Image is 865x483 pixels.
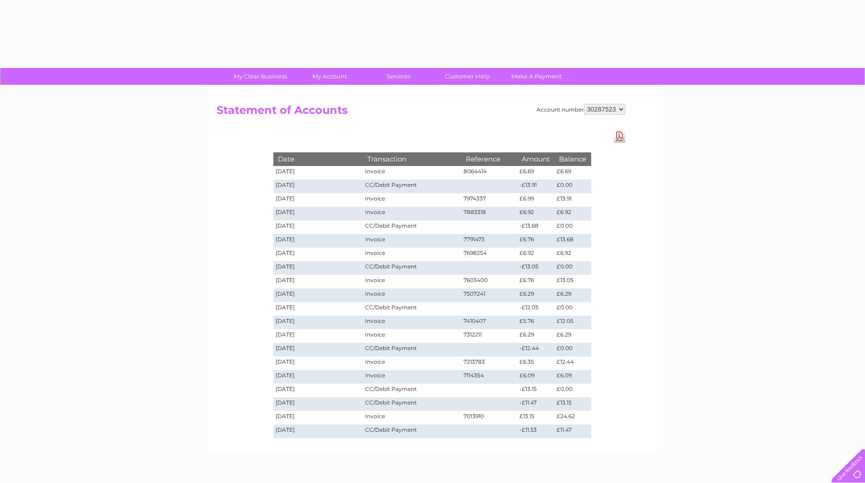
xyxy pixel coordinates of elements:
td: [DATE] [273,261,363,275]
td: £6.29 [554,288,591,302]
td: £12.44 [554,356,591,370]
td: [DATE] [273,424,363,438]
td: 7114354 [461,370,518,384]
td: £6.76 [517,234,554,248]
th: Balance [554,152,591,166]
td: Invoice [363,275,461,288]
td: -£13.15 [517,384,554,397]
td: £6.09 [517,370,554,384]
td: [DATE] [273,207,363,220]
td: £0.00 [554,384,591,397]
td: [DATE] [273,234,363,248]
td: £6.92 [554,207,591,220]
td: [DATE] [273,411,363,424]
h2: Statement of Accounts [217,104,625,121]
td: £12.05 [554,316,591,329]
th: Date [273,152,363,166]
td: £0.00 [554,302,591,316]
td: CC/Debit Payment [363,343,461,356]
td: £5.76 [517,316,554,329]
td: 7791473 [461,234,518,248]
td: [DATE] [273,302,363,316]
td: 7698254 [461,248,518,261]
td: £13.05 [554,275,591,288]
td: Invoice [363,207,461,220]
a: My Clear Business [223,68,298,85]
th: Transaction [363,152,461,166]
td: £6.92 [554,248,591,261]
td: -£13.91 [517,180,554,193]
td: 7312211 [461,329,518,343]
td: Invoice [363,166,461,180]
td: 7507241 [461,288,518,302]
td: Invoice [363,288,461,302]
td: £6.92 [517,248,554,261]
td: £11.47 [554,424,591,438]
td: -£13.68 [517,220,554,234]
td: £6.09 [554,370,591,384]
td: CC/Debit Payment [363,261,461,275]
a: Customer Help [430,68,505,85]
td: Invoice [363,411,461,424]
td: £0.00 [554,343,591,356]
td: Invoice [363,234,461,248]
td: 8064414 [461,166,518,180]
td: £13.15 [554,397,591,411]
td: -£12.44 [517,343,554,356]
td: £6.92 [517,207,554,220]
td: £13.15 [517,411,554,424]
td: Invoice [363,316,461,329]
td: £0.00 [554,261,591,275]
td: [DATE] [273,180,363,193]
td: CC/Debit Payment [363,424,461,438]
td: CC/Debit Payment [363,397,461,411]
td: £24.62 [554,411,591,424]
td: [DATE] [273,356,363,370]
td: £6.29 [517,329,554,343]
td: £0.00 [554,180,591,193]
td: Invoice [363,193,461,207]
td: [DATE] [273,275,363,288]
td: £6.69 [517,166,554,180]
td: £6.99 [517,193,554,207]
td: £6.35 [517,356,554,370]
td: CC/Debit Payment [363,180,461,193]
td: Invoice [363,356,461,370]
div: Account number [537,104,625,115]
a: Make A Payment [499,68,574,85]
td: CC/Debit Payment [363,302,461,316]
td: [DATE] [273,166,363,180]
td: [DATE] [273,370,363,384]
td: CC/Debit Payment [363,220,461,234]
td: £13.91 [554,193,591,207]
td: CC/Debit Payment [363,384,461,397]
th: Amount [517,152,554,166]
td: 7974337 [461,193,518,207]
td: 7213783 [461,356,518,370]
td: [DATE] [273,248,363,261]
td: [DATE] [273,329,363,343]
th: Reference [461,152,518,166]
td: [DATE] [273,193,363,207]
td: 7013910 [461,411,518,424]
td: -£11.53 [517,424,554,438]
td: Invoice [363,370,461,384]
td: [DATE] [273,316,363,329]
td: Invoice [363,248,461,261]
td: Invoice [363,329,461,343]
td: [DATE] [273,288,363,302]
td: [DATE] [273,220,363,234]
td: £6.69 [554,166,591,180]
td: 7883318 [461,207,518,220]
td: -£11.47 [517,397,554,411]
a: Services [361,68,436,85]
td: £13.68 [554,234,591,248]
td: [DATE] [273,384,363,397]
td: £6.76 [517,275,554,288]
td: £6.29 [554,329,591,343]
td: 7410407 [461,316,518,329]
td: £0.00 [554,220,591,234]
td: [DATE] [273,343,363,356]
td: £6.29 [517,288,554,302]
td: [DATE] [273,397,363,411]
